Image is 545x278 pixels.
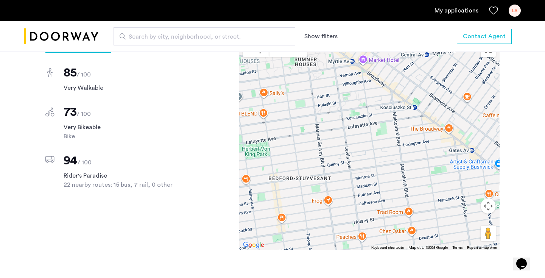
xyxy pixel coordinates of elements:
span: 94 [64,155,78,167]
img: score [47,68,53,77]
button: Drag Pegman onto the map to open Street View [481,226,496,241]
span: Map data ©2025 Google [408,246,448,250]
iframe: chat widget [513,248,537,270]
img: Google [241,240,266,250]
span: Very Bikeable [64,123,187,132]
span: Contact Agent [463,32,506,41]
span: Search by city, neighborhood, or street. [129,32,274,41]
a: Favorites [489,6,498,15]
img: score [45,108,54,117]
span: / 100 [77,111,91,117]
img: score [45,156,54,163]
span: Rider's Paradise [64,171,187,180]
button: Show or hide filters [304,32,338,41]
span: 22 nearby routes: 15 bus, 7 rail, 0 other [64,180,187,189]
a: Open this area in Google Maps (opens a new window) [241,240,266,250]
a: Report a map error [467,245,497,250]
a: My application [434,6,478,15]
button: Map camera controls [481,198,496,214]
span: Bike [64,132,187,141]
button: button [457,29,512,44]
img: logo [24,22,98,51]
span: 85 [64,67,77,79]
button: Keyboard shortcuts [371,245,404,250]
div: LA [509,5,521,17]
span: / 100 [77,72,91,78]
span: / 100 [78,159,92,166]
input: Apartment Search [114,27,295,45]
span: 73 [64,106,77,118]
span: Very Walkable [64,83,187,92]
a: Terms [453,245,462,250]
a: Cazamio logo [24,22,98,51]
